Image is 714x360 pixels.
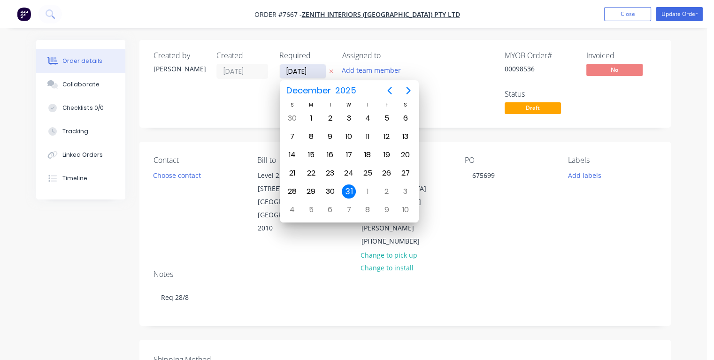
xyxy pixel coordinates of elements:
span: Draft [505,102,561,114]
button: Linked Orders [36,143,125,167]
div: Wednesday, January 7, 2026 [342,203,356,217]
div: Sunday, November 30, 2025 [285,111,299,125]
div: Invoiced [586,51,657,60]
div: Monday, December 22, 2025 [304,166,318,180]
div: Notes [154,270,657,279]
div: Contact [154,156,242,165]
div: Collaborate [62,80,100,89]
span: Order #7667 - [254,10,302,19]
div: Created [216,51,268,60]
div: Saturday, December 27, 2025 [399,166,413,180]
button: December2025 [281,82,362,99]
div: T [358,101,377,109]
div: PO [464,156,553,165]
div: Linked Orders [62,151,103,159]
span: December [284,82,333,99]
div: Sunday, December 7, 2025 [285,130,299,144]
button: Collaborate [36,73,125,96]
div: 675699 [464,169,502,182]
div: Tuesday, December 23, 2025 [323,166,337,180]
div: Level 2, [STREET_ADDRESS][GEOGRAPHIC_DATA], [GEOGRAPHIC_DATA], 2010 [250,169,344,235]
div: Saturday, December 6, 2025 [399,111,413,125]
div: Saturday, December 20, 2025 [399,148,413,162]
div: Timeline [62,174,87,183]
div: Wednesday, December 17, 2025 [342,148,356,162]
div: Saturday, January 3, 2026 [399,184,413,199]
div: Thursday, January 8, 2026 [361,203,375,217]
div: Wednesday, December 31, 2025 [342,184,356,199]
div: MYOB Order # [505,51,575,60]
button: Next page [399,81,418,100]
div: Checklists 0/0 [62,104,104,112]
div: T [321,101,339,109]
button: Previous page [380,81,399,100]
div: Sunday, January 4, 2026 [285,203,299,217]
button: Change to install [355,261,418,274]
div: Saturday, December 13, 2025 [399,130,413,144]
button: Change to pick up [355,248,422,261]
div: Wednesday, December 24, 2025 [342,166,356,180]
div: Friday, December 5, 2025 [379,111,393,125]
div: Friday, January 9, 2026 [379,203,393,217]
div: Tuesday, December 2, 2025 [323,111,337,125]
button: Choose contact [148,169,206,181]
div: Labels [568,156,657,165]
div: [GEOGRAPHIC_DATA], [GEOGRAPHIC_DATA], 2010 [258,195,336,235]
div: [PERSON_NAME] [154,64,205,74]
button: Close [604,7,651,21]
div: Monday, January 5, 2026 [304,203,318,217]
div: Assigned to [342,51,436,60]
div: S [283,101,302,109]
div: Tracking [62,127,88,136]
div: Bill to [257,156,346,165]
div: Level 2, [STREET_ADDRESS] [258,169,336,195]
a: Zenith Interiors ([GEOGRAPHIC_DATA]) Pty Ltd [302,10,460,19]
button: Checklists 0/0 [36,96,125,120]
div: Tuesday, January 6, 2026 [323,203,337,217]
div: Thursday, December 18, 2025 [361,148,375,162]
div: Thursday, December 25, 2025 [361,166,375,180]
button: Add labels [563,169,606,181]
div: Thursday, December 11, 2025 [361,130,375,144]
div: Tuesday, December 16, 2025 [323,148,337,162]
div: S [396,101,415,109]
div: Monday, December 8, 2025 [304,130,318,144]
span: 2025 [333,82,359,99]
button: Update Order [656,7,703,21]
div: Order details [62,57,102,65]
div: Created by [154,51,205,60]
div: F [377,101,396,109]
div: Monday, December 15, 2025 [304,148,318,162]
div: Status [505,90,575,99]
div: Saturday, January 10, 2026 [399,203,413,217]
div: Monday, December 29, 2025 [304,184,318,199]
div: Sunday, December 14, 2025 [285,148,299,162]
div: Friday, December 26, 2025 [379,166,393,180]
div: Monday, December 1, 2025 [304,111,318,125]
div: Thursday, December 4, 2025 [361,111,375,125]
div: Tuesday, December 30, 2025 [323,184,337,199]
div: Thursday, January 1, 2026 [361,184,375,199]
div: Wednesday, December 10, 2025 [342,130,356,144]
div: W [339,101,358,109]
div: M [302,101,321,109]
div: Required [279,51,331,60]
button: Add team member [342,64,406,77]
div: Sunday, December 28, 2025 [285,184,299,199]
div: Req 28/8 [154,283,657,312]
div: 00098536 [505,64,575,74]
div: Wednesday, December 3, 2025 [342,111,356,125]
button: Add team member [337,64,406,77]
button: Order details [36,49,125,73]
img: Factory [17,7,31,21]
div: Friday, December 12, 2025 [379,130,393,144]
div: Friday, December 19, 2025 [379,148,393,162]
div: Sunday, December 21, 2025 [285,166,299,180]
span: No [586,64,643,76]
button: Tracking [36,120,125,143]
div: Friday, January 2, 2026 [379,184,393,199]
div: Tuesday, December 9, 2025 [323,130,337,144]
button: Timeline [36,167,125,190]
